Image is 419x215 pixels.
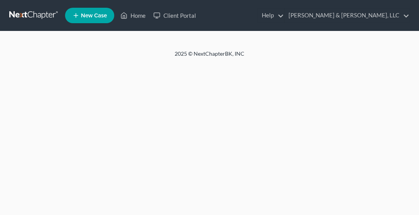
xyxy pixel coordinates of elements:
new-legal-case-button: New Case [65,8,114,23]
a: [PERSON_NAME] & [PERSON_NAME], LLC [285,9,409,22]
a: Help [258,9,284,22]
a: Client Portal [149,9,200,22]
a: Home [117,9,149,22]
div: 2025 © NextChapterBK, INC [24,50,395,64]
